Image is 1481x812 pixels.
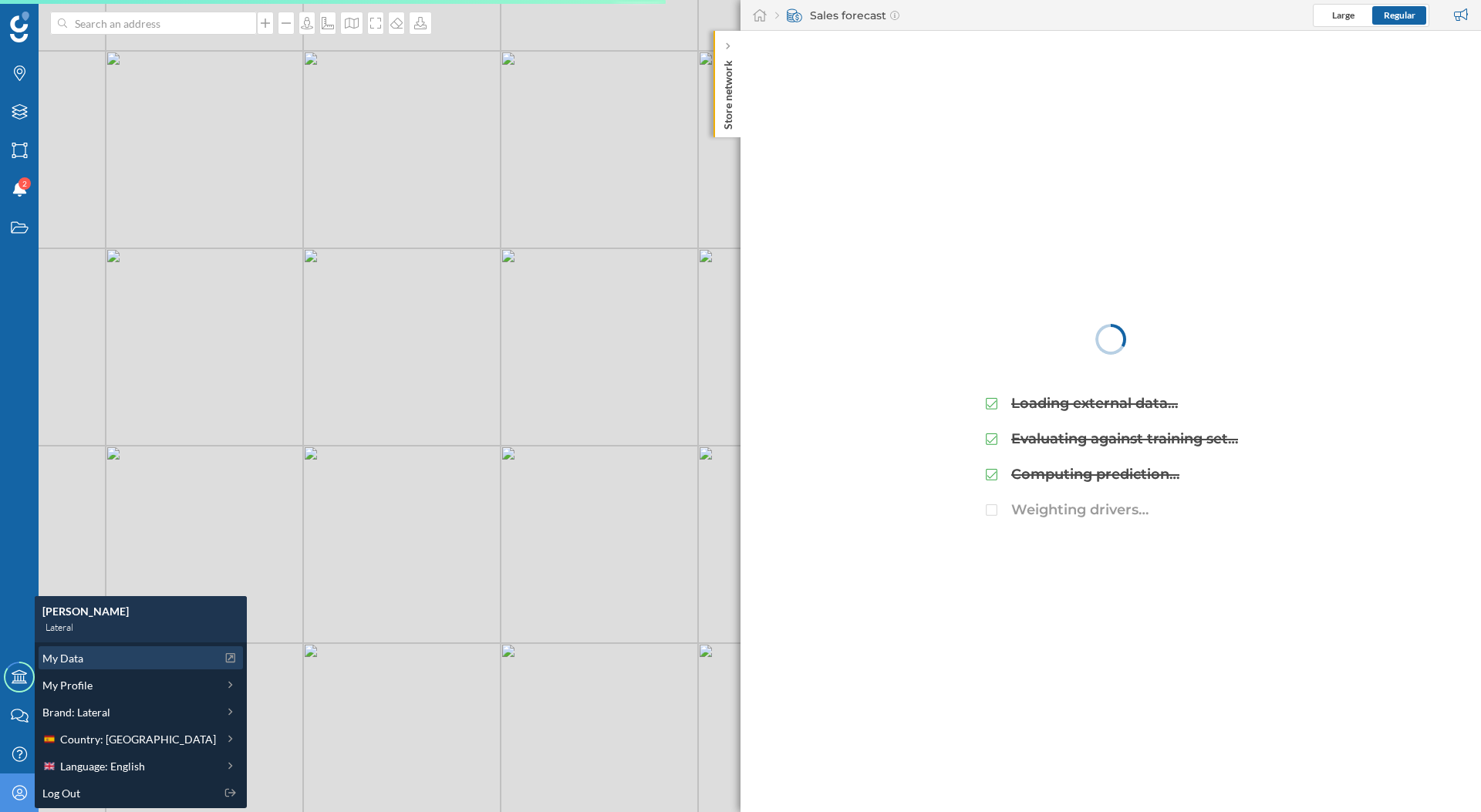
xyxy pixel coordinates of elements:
[1011,500,1149,520] div: Weighting drivers…
[10,12,29,42] img: Geoblink Logo
[42,650,83,666] span: My Data
[42,619,239,635] div: Lateral
[42,677,93,693] span: My Profile
[42,604,239,619] div: [PERSON_NAME]
[1011,393,1178,413] div: Loading external data…
[1332,9,1354,21] span: Large
[1011,429,1238,449] div: Evaluating against training set…
[1011,464,1179,484] div: Computing prediction…
[42,785,80,801] span: Log Out
[22,176,27,191] span: 2
[720,54,736,130] p: Store network
[30,11,83,25] span: Support
[60,758,145,774] span: Language: English
[775,8,899,23] div: Sales forecast
[787,8,802,23] img: sales-forecast.svg
[42,704,110,720] span: Brand: Lateral
[1384,9,1415,21] span: Regular
[60,731,216,747] span: Country: [GEOGRAPHIC_DATA]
